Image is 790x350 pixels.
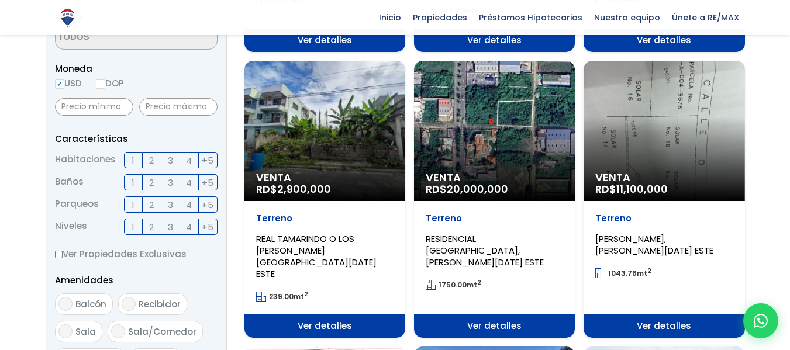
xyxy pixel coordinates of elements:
[256,233,377,280] span: REAL TAMARINDO O LOS [PERSON_NAME][GEOGRAPHIC_DATA][DATE] ESTE
[75,298,106,310] span: Balcón
[111,324,125,338] input: Sala/Comedor
[244,61,405,338] a: Venta RD$2,900,000 Terreno REAL TAMARINDO O LOS [PERSON_NAME][GEOGRAPHIC_DATA][DATE] ESTE 239.00m...
[55,98,133,116] input: Precio mínimo
[595,172,733,183] span: Venta
[55,61,218,76] span: Moneda
[168,153,173,168] span: 3
[55,131,218,146] p: Características
[55,251,63,258] input: Ver Propiedades Exclusivas
[202,175,213,190] span: +5
[256,182,331,196] span: RD$
[584,61,744,338] a: Venta RD$11,100,000 Terreno [PERSON_NAME], [PERSON_NAME][DATE] ESTE 1043.76mt2 Ver detalles
[149,153,154,168] span: 2
[477,278,481,287] sup: 2
[595,213,733,224] p: Terreno
[55,247,218,261] label: Ver Propiedades Exclusivas
[373,9,407,26] span: Inicio
[256,213,394,224] p: Terreno
[149,175,154,190] span: 2
[132,153,134,168] span: 1
[439,280,467,290] span: 1750.00
[186,153,192,168] span: 4
[128,325,196,338] span: Sala/Comedor
[168,175,173,190] span: 3
[186,197,192,212] span: 4
[186,175,192,190] span: 4
[132,220,134,234] span: 1
[186,220,192,234] span: 4
[426,233,544,268] span: RESIDENCIAL [GEOGRAPHIC_DATA], [PERSON_NAME][DATE] ESTE
[57,8,78,28] img: Logo de REMAX
[277,182,331,196] span: 2,900,000
[647,266,651,275] sup: 2
[55,196,99,213] span: Parqueos
[666,9,745,26] span: Únete a RE/MAX
[55,76,82,91] label: USD
[55,219,87,235] span: Niveles
[139,298,181,310] span: Recibidor
[202,197,213,212] span: +5
[244,29,405,52] span: Ver detalles
[55,174,84,190] span: Baños
[414,61,575,338] a: Venta RD$20,000,000 Terreno RESIDENCIAL [GEOGRAPHIC_DATA], [PERSON_NAME][DATE] ESTE 1750.00mt2 Ve...
[202,220,213,234] span: +5
[96,79,105,89] input: DOP
[55,152,116,168] span: Habitaciones
[56,25,169,50] textarea: Search
[426,213,563,224] p: Terreno
[595,233,713,257] span: [PERSON_NAME], [PERSON_NAME][DATE] ESTE
[426,172,563,183] span: Venta
[473,9,588,26] span: Préstamos Hipotecarios
[149,197,154,212] span: 2
[132,197,134,212] span: 1
[426,280,481,290] span: mt
[55,79,64,89] input: USD
[58,297,73,311] input: Balcón
[168,220,173,234] span: 3
[269,292,294,302] span: 239.00
[256,292,308,302] span: mt
[55,273,218,287] p: Amenidades
[149,220,154,234] span: 2
[447,182,508,196] span: 20,000,000
[304,290,308,299] sup: 2
[202,153,213,168] span: +5
[96,76,124,91] label: DOP
[584,314,744,338] span: Ver detalles
[608,268,637,278] span: 1043.76
[588,9,666,26] span: Nuestro equipo
[426,182,508,196] span: RD$
[414,314,575,338] span: Ver detalles
[244,314,405,338] span: Ver detalles
[122,297,136,311] input: Recibidor
[58,324,73,338] input: Sala
[584,29,744,52] span: Ver detalles
[595,268,651,278] span: mt
[616,182,668,196] span: 11,100,000
[132,175,134,190] span: 1
[139,98,218,116] input: Precio máximo
[414,29,575,52] span: Ver detalles
[595,182,668,196] span: RD$
[168,197,173,212] span: 3
[407,9,473,26] span: Propiedades
[256,172,394,183] span: Venta
[75,325,96,338] span: Sala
